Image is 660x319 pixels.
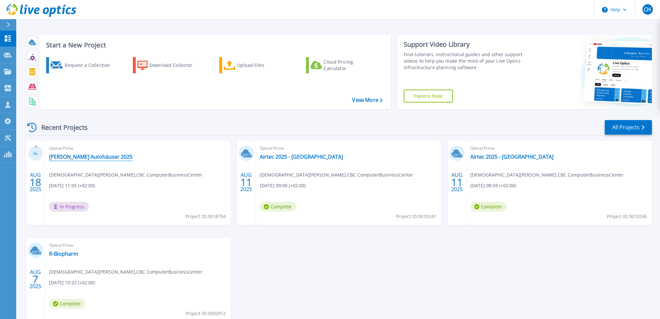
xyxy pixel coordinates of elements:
[240,170,252,194] div: AUG 2025
[260,171,413,178] span: [DEMOGRAPHIC_DATA][PERSON_NAME] , CBC ComputerBusinessCenter
[260,202,296,212] span: Complete
[260,182,306,189] span: [DATE] 09:00 (+02:00)
[35,152,38,155] span: %
[260,145,438,152] span: Optical Prime
[49,153,133,160] a: [PERSON_NAME] Autohäuser 2025
[49,251,78,257] a: R-Biopharm
[607,213,647,220] span: Project ID: 3010246
[49,242,227,249] span: Optical Prime
[605,120,652,135] a: All Projects
[451,170,463,194] div: AUG 2025
[404,90,453,103] a: Explore Now!
[49,299,85,309] span: Complete
[32,276,38,282] span: 7
[49,268,202,276] span: [DEMOGRAPHIC_DATA][PERSON_NAME] , CBC ComputerBusinessCenter
[49,171,202,178] span: [DEMOGRAPHIC_DATA][PERSON_NAME] , CBC ComputerBusinessCenter
[470,171,624,178] span: [DEMOGRAPHIC_DATA][PERSON_NAME] , CBC ComputerBusinessCenter
[185,213,226,220] span: Project ID: 3018794
[470,145,648,152] span: Optical Prime
[49,202,89,212] span: In Progress
[219,57,292,73] a: Upload Files
[644,7,651,12] span: CH
[352,97,382,103] a: View More
[404,51,534,71] div: Find tutorials, instructional guides and other support videos to help you make the most of your L...
[470,153,553,160] a: Airtec 2025 - [GEOGRAPHIC_DATA]
[324,59,375,72] div: Cloud Pricing Calculator
[133,57,205,73] a: Download Collector
[470,202,507,212] span: Complete
[237,59,289,72] div: Upload Files
[30,179,41,185] span: 18
[185,310,226,317] span: Project ID: 3005912
[49,145,227,152] span: Optical Prime
[396,213,436,220] span: Project ID: 3010247
[29,170,42,194] div: AUG 2025
[404,40,534,49] div: Support Video Library
[240,179,252,185] span: 11
[149,59,201,72] div: Download Collector
[46,57,119,73] a: Request a Collection
[28,150,43,157] h3: 3
[260,153,343,160] a: Airtec 2025 - [GEOGRAPHIC_DATA]
[25,119,96,135] div: Recent Projects
[470,182,516,189] span: [DATE] 08:59 (+02:00)
[49,279,95,286] span: [DATE] 10:23 (+02:00)
[49,182,95,189] span: [DATE] 11:05 (+02:00)
[306,57,378,73] a: Cloud Pricing Calculator
[46,42,382,49] h3: Start a New Project
[29,267,42,291] div: AUG 2025
[451,179,463,185] span: 11
[65,59,117,72] div: Request a Collection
